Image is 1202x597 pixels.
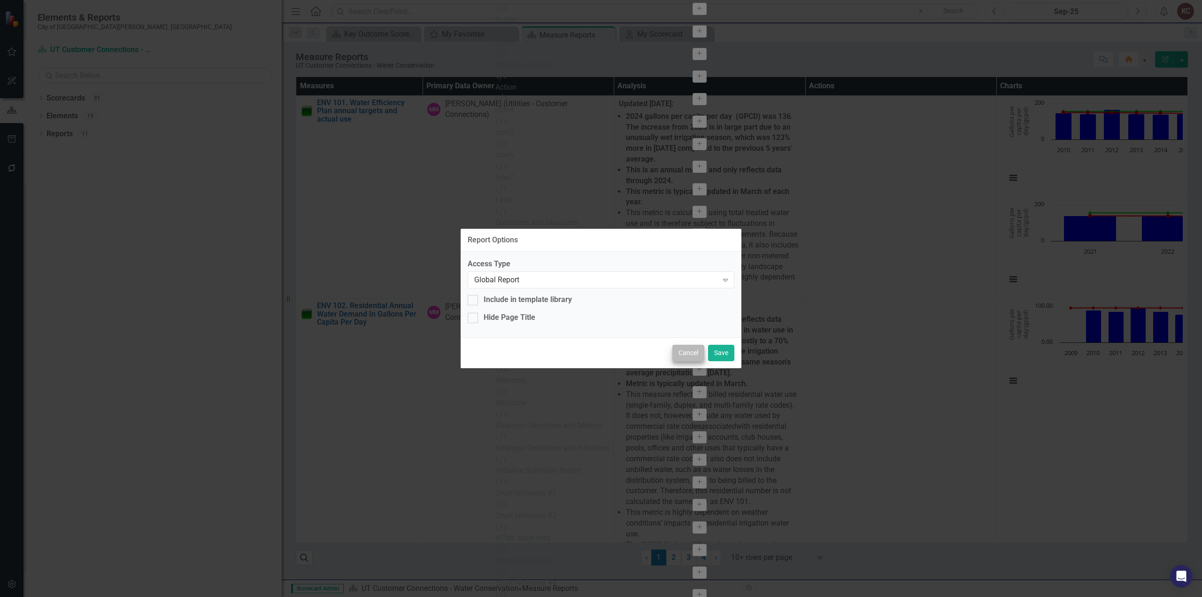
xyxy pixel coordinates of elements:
[708,345,734,361] button: Save
[672,345,704,361] button: Cancel
[474,275,718,286] div: Global Report
[484,295,572,305] div: Include in template library
[468,236,518,244] div: Report Options
[484,312,535,323] div: Hide Page Title
[468,259,734,270] label: Access Type
[1170,565,1193,588] div: Open Intercom Messenger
